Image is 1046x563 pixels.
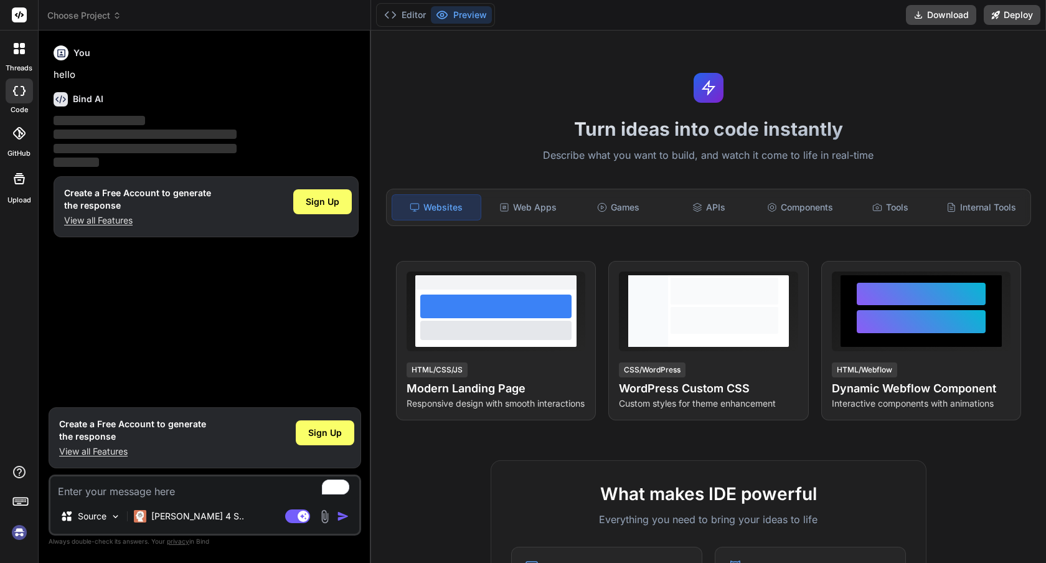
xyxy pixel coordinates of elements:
p: Everything you need to bring your ideas to life [511,512,906,527]
div: Tools [847,194,935,220]
span: ‌ [54,116,145,125]
h6: You [73,47,90,59]
button: Deploy [984,5,1040,25]
p: Interactive components with animations [832,397,1011,410]
p: Describe what you want to build, and watch it come to life in real-time [379,148,1039,164]
span: Choose Project [47,9,121,22]
span: ‌ [54,158,99,167]
h4: Modern Landing Page [407,380,585,397]
div: HTML/Webflow [832,362,897,377]
h1: Turn ideas into code instantly [379,118,1039,140]
label: threads [6,63,32,73]
div: Websites [392,194,481,220]
div: Games [574,194,662,220]
h2: What makes IDE powerful [511,481,906,507]
img: icon [337,510,349,523]
label: code [11,105,28,115]
label: GitHub [7,148,31,159]
img: Pick Models [110,511,121,522]
h4: WordPress Custom CSS [619,380,798,397]
p: View all Features [59,445,206,458]
h1: Create a Free Account to generate the response [59,418,206,443]
span: ‌ [54,144,237,153]
img: signin [9,522,30,543]
span: Sign Up [308,427,342,439]
h1: Create a Free Account to generate the response [64,187,211,212]
p: View all Features [64,214,211,227]
button: Editor [379,6,431,24]
h6: Bind AI [73,93,103,105]
div: APIs [665,194,753,220]
div: Components [756,194,844,220]
p: [PERSON_NAME] 4 S.. [151,510,244,523]
div: HTML/CSS/JS [407,362,468,377]
span: ‌ [54,130,237,139]
div: Web Apps [484,194,572,220]
p: Responsive design with smooth interactions [407,397,585,410]
button: Download [906,5,976,25]
p: Custom styles for theme enhancement [619,397,798,410]
span: Sign Up [306,196,339,208]
button: Preview [431,6,492,24]
label: Upload [7,195,31,206]
img: Claude 4 Sonnet [134,510,146,523]
div: Internal Tools [937,194,1025,220]
textarea: To enrich screen reader interactions, please activate Accessibility in Grammarly extension settings [50,476,359,499]
img: attachment [318,509,332,524]
span: privacy [167,537,189,545]
h4: Dynamic Webflow Component [832,380,1011,397]
div: CSS/WordPress [619,362,686,377]
p: Always double-check its answers. Your in Bind [49,536,361,547]
p: hello [54,68,359,82]
p: Source [78,510,106,523]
